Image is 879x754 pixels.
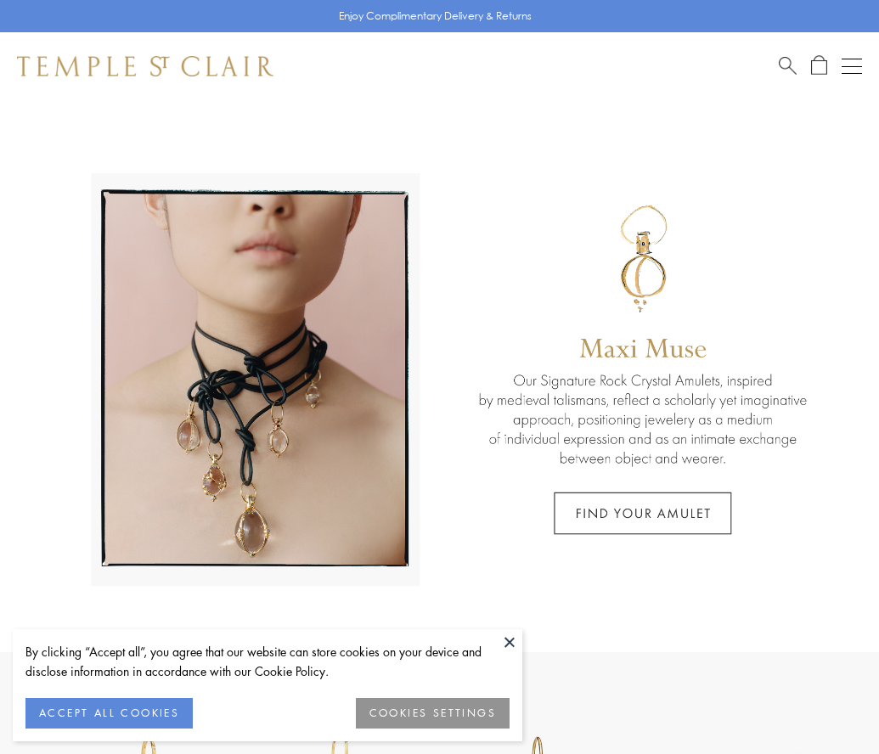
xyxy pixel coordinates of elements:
button: ACCEPT ALL COOKIES [25,698,193,729]
a: Open Shopping Bag [811,55,827,76]
button: Open navigation [842,56,862,76]
button: COOKIES SETTINGS [356,698,510,729]
img: Temple St. Clair [17,56,273,76]
div: By clicking “Accept all”, you agree that our website can store cookies on your device and disclos... [25,642,510,681]
p: Enjoy Complimentary Delivery & Returns [339,8,532,25]
a: Search [779,55,797,76]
